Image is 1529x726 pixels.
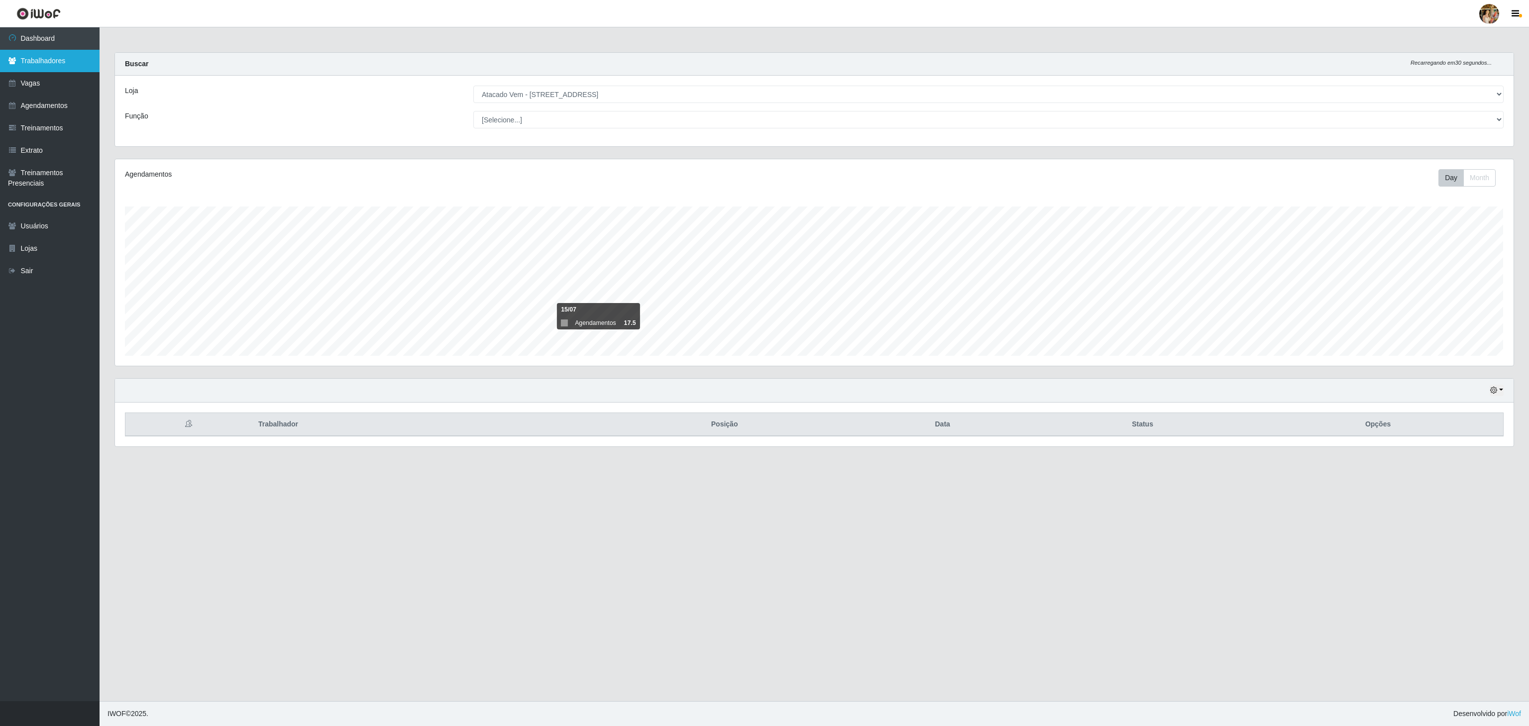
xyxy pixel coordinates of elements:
i: Recarregando em 30 segundos... [1411,60,1492,66]
th: Posição [596,413,853,436]
label: Loja [125,86,138,96]
button: Month [1463,169,1496,187]
button: Day [1438,169,1464,187]
span: © 2025 . [108,709,148,719]
div: Agendamentos [125,169,691,180]
div: First group [1438,169,1496,187]
span: IWOF [108,710,126,718]
span: Desenvolvido por [1453,709,1521,719]
th: Trabalhador [252,413,596,436]
th: Data [853,413,1032,436]
strong: Buscar [125,60,148,68]
div: Toolbar with button groups [1438,169,1504,187]
a: iWof [1507,710,1521,718]
th: Opções [1253,413,1503,436]
label: Função [125,111,148,121]
th: Status [1032,413,1253,436]
img: CoreUI Logo [16,7,61,20]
